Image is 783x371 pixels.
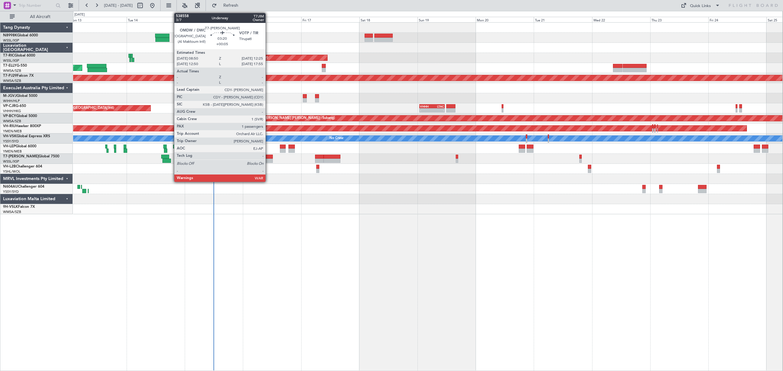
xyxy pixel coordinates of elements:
[3,165,16,168] span: VH-L2B
[3,134,17,138] span: VH-VSK
[3,94,17,98] span: M-JGVJ
[432,108,444,112] div: -
[420,105,432,108] div: VHHH
[7,12,66,22] button: All Aircraft
[3,155,39,158] span: T7-[PERSON_NAME]
[3,68,21,73] a: WMSA/SZB
[3,134,50,138] a: VH-VSKGlobal Express XRS
[3,124,16,128] span: VH-RIU
[3,79,21,83] a: WMSA/SZB
[192,114,335,123] div: Planned Maint [GEOGRAPHIC_DATA] (Sultan [PERSON_NAME] [PERSON_NAME] - Subang)
[690,3,711,9] div: Quick Links
[3,34,17,37] span: N8998K
[3,54,14,57] span: T7-RIC
[3,205,35,209] a: 9H-VSLKFalcon 7X
[196,53,268,62] div: Planned Maint [GEOGRAPHIC_DATA] (Seletar)
[708,17,766,22] div: Fri 24
[3,129,22,134] a: YMEN/MEB
[3,139,19,144] a: YSSY/SYD
[3,145,36,148] a: VH-LEPGlobal 6000
[3,34,38,37] a: N8998KGlobal 6000
[3,64,17,68] span: T7-ELLY
[3,74,34,78] a: T7-PJ29Falcon 7X
[127,17,185,22] div: Tue 14
[3,38,19,43] a: WSSL/XSP
[678,1,723,10] button: Quick Links
[3,124,41,128] a: VH-RIUHawker 800XP
[3,104,26,108] a: VP-CJRG-650
[104,3,133,8] span: [DATE] - [DATE]
[301,17,359,22] div: Fri 17
[3,185,44,189] a: N604AUChallenger 604
[3,114,16,118] span: VP-BCY
[432,105,444,108] div: LTAC
[3,74,17,78] span: T7-PJ29
[329,134,343,143] div: No Crew
[3,185,18,189] span: N604AU
[417,17,476,22] div: Sun 19
[592,17,650,22] div: Wed 22
[650,17,708,22] div: Thu 23
[3,169,20,174] a: YSHL/WOL
[3,109,21,113] a: VHHH/HKG
[3,145,16,148] span: VH-LEP
[359,17,417,22] div: Sat 18
[3,94,37,98] a: M-JGVJGlobal 5000
[3,149,22,154] a: YMEN/MEB
[74,12,85,17] div: [DATE]
[3,99,20,103] a: WIHH/HLP
[3,54,35,57] a: T7-RICGlobal 6000
[3,64,27,68] a: T7-ELLYG-550
[3,58,19,63] a: WSSL/XSP
[3,104,16,108] span: VP-CJR
[19,1,54,10] input: Trip Number
[3,210,21,214] a: WMSA/SZB
[185,17,243,22] div: Wed 15
[420,108,432,112] div: -
[218,3,244,8] span: Refresh
[3,205,18,209] span: 9H-VSLK
[243,17,301,22] div: Thu 16
[3,155,59,158] a: T7-[PERSON_NAME]Global 7500
[16,15,65,19] span: All Aircraft
[476,17,534,22] div: Mon 20
[69,17,127,22] div: Mon 13
[3,159,19,164] a: WSSL/XSP
[3,114,37,118] a: VP-BCYGlobal 5000
[534,17,592,22] div: Tue 21
[3,165,42,168] a: VH-L2BChallenger 604
[3,189,19,194] a: YSSY/SYD
[3,119,21,123] a: WMSA/SZB
[209,1,246,10] button: Refresh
